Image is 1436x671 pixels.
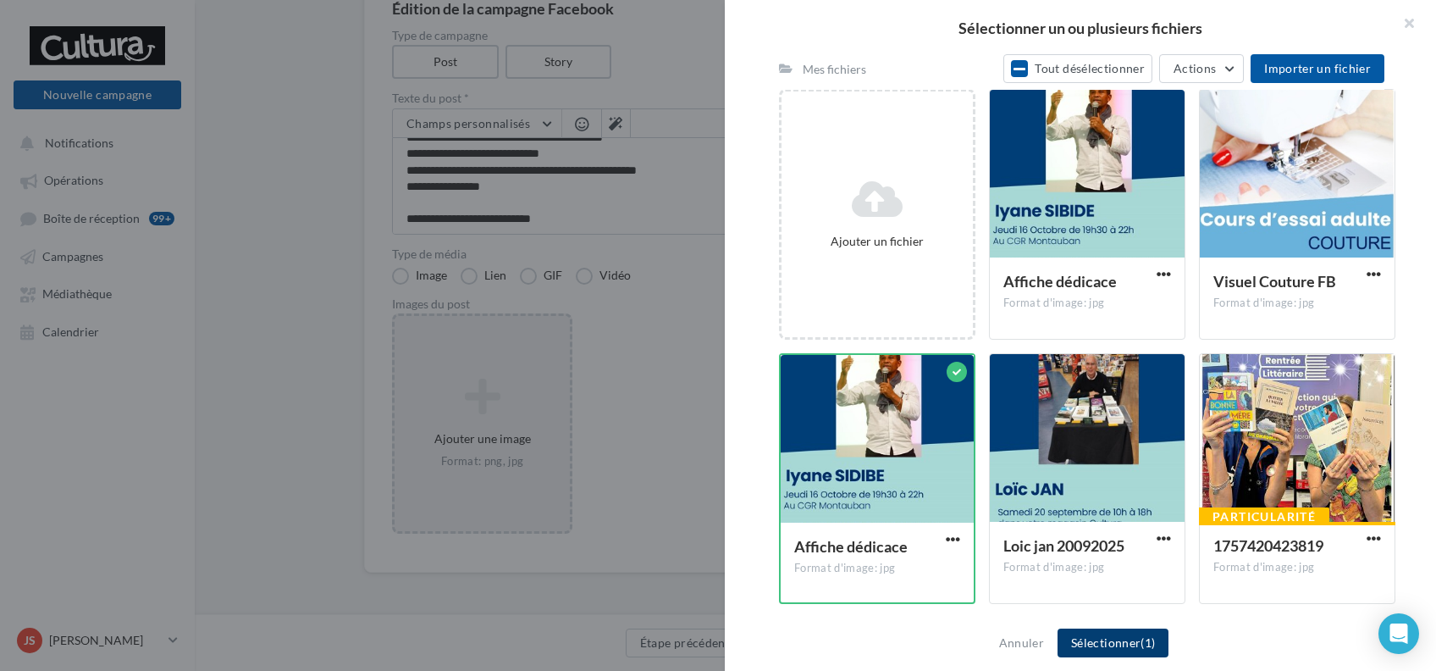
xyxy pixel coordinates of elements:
div: Format d'image: jpg [794,561,960,576]
div: Format d'image: jpg [1003,296,1171,311]
div: Format d'image: jpg [1213,296,1381,311]
div: Mes fichiers [803,61,866,78]
div: Particularité [1199,507,1329,526]
button: Importer un fichier [1251,54,1384,83]
button: Actions [1159,54,1244,83]
span: Loic jan 20092025 [1003,536,1124,555]
span: Importer un fichier [1264,61,1371,75]
div: Format d'image: jpg [1003,560,1171,575]
div: Open Intercom Messenger [1378,613,1419,654]
div: Format d'image: jpg [1213,560,1381,575]
span: 1757420423819 [1213,536,1323,555]
span: Actions [1174,61,1216,75]
span: Affiche dédicace [1003,272,1117,291]
div: Ajouter un fichier [788,233,966,250]
button: Annuler [992,633,1051,653]
span: Visuel Couture FB [1213,272,1336,291]
h2: Sélectionner un ou plusieurs fichiers [752,20,1409,36]
span: (1) [1141,635,1155,650]
span: Affiche dédicace [794,537,908,556]
button: Tout désélectionner [1003,54,1152,83]
button: Sélectionner(1) [1058,629,1168,657]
